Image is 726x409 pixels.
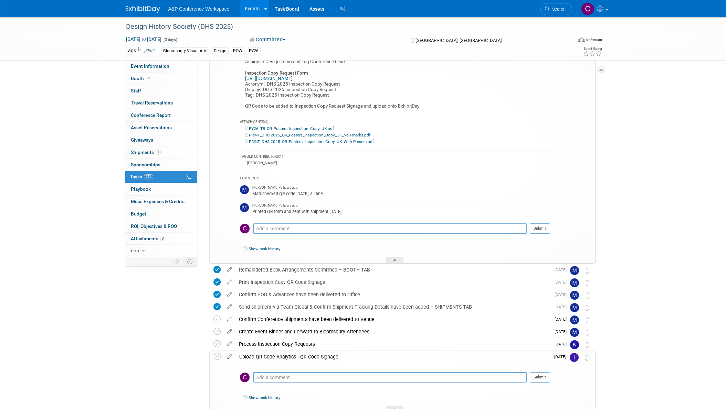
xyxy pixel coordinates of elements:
[147,76,150,80] i: Booth reservation complete
[125,233,197,245] a: Attachments8
[570,353,579,362] img: Ira Sumarno
[126,36,162,42] span: [DATE] [DATE]
[235,326,550,338] div: Create Event Binder and Forward to Bloomsbury Attendees
[125,97,197,109] a: Travel Reservations
[131,162,160,167] span: Sponsorships
[240,373,250,382] img: Christine Ritchlin
[252,190,550,197] div: Matt checked QR code [DATE], all fine.
[131,125,172,130] span: Asset Reservations
[245,133,370,137] a: PRINT_DHS 2025_QR_Posters_Inspection_Copy_UK_No Pmarks.pdf
[581,2,594,15] img: Christine Ritchlin
[586,305,589,311] i: Move task
[124,21,562,33] div: Design History Society (DHS 2025)
[224,354,236,360] a: edit
[140,36,147,42] span: to
[415,38,502,43] span: [GEOGRAPHIC_DATA], [GEOGRAPHIC_DATA]
[530,223,550,234] button: Submit
[125,208,197,220] a: Budget
[252,208,550,214] div: Printed QR form and sent with shipment [DATE]
[586,280,589,286] i: Move task
[131,199,185,204] span: Misc. Expenses & Credits
[125,85,197,97] a: Staff
[161,47,209,55] div: Bloomsbury Visual Arts
[245,139,374,144] a: PRINT_DHS 2025_QR_Posters_Inspection_Copy_UK_With Pmarks.pdf
[586,292,589,299] i: Move task
[131,186,151,192] span: Playbook
[125,171,197,183] a: Tasks74%
[555,329,570,334] span: [DATE]
[125,109,197,121] a: Conference Report
[125,159,197,171] a: Sponsorships
[168,6,230,12] span: A&P Conference Workspace
[586,329,589,336] i: Move task
[126,6,160,13] img: ExhibitDay
[555,267,570,272] span: [DATE]
[240,224,250,233] img: Christine Ritchlin
[583,47,602,51] div: Event Rating
[586,317,589,323] i: Move task
[144,48,155,53] a: Edit
[235,264,550,276] div: Remaindered Book Arrangements Confirmed – BOOTH TAB
[223,291,235,298] a: edit
[131,137,153,143] span: Giveaways
[235,338,550,350] div: Process Inspection Copy Requests
[240,175,550,183] div: COMMENTS
[240,57,550,112] div: Assign to Design Team and Tag Conference Lead Acronym: DHS 2025 Inspection Copy Request Display: ...
[235,301,550,313] div: Send shipment via Team Global & Confirm Shipment Tracking Details have been added – SHIPMENTS TAB
[223,341,235,347] a: edit
[570,291,579,300] img: Matt Hambridge
[586,342,589,348] i: Move task
[231,47,244,55] div: ROW
[125,122,197,134] a: Asset Reservations
[586,267,589,274] i: Move task
[240,185,249,194] img: Matt Hambridge
[247,36,288,43] button: Committed
[570,328,579,337] img: Matt Hambridge
[129,248,140,253] span: more
[171,257,183,266] td: Personalize Event Tab Strip
[586,37,602,42] div: In-Person
[578,37,585,42] img: Format-Inperson.png
[125,245,197,257] a: more
[264,120,268,124] span: (3)
[125,183,197,195] a: Playbook
[249,395,280,400] a: Show task history
[156,150,161,155] span: 1
[245,70,308,76] b: Inspection Copy Request Form
[235,313,550,325] div: Confirm Conference Shipments have been delivered to Venue
[131,112,171,118] span: Conference Report
[252,185,298,190] span: [PERSON_NAME] - 5 hours ago
[125,60,197,72] a: Event Information
[126,47,155,55] td: Tags
[555,305,570,309] span: [DATE]
[570,316,579,324] img: Matt Hambridge
[212,47,229,55] div: Design
[540,3,572,15] a: Search
[279,155,283,158] span: (1)
[245,161,277,165] div: [PERSON_NAME]
[131,100,173,106] span: Travel Reservations
[555,342,570,346] span: [DATE]
[235,289,550,300] div: Confirm POD & Advances have been delivered to Office
[555,280,570,285] span: [DATE]
[247,47,261,55] div: FY26
[555,317,570,322] span: [DATE]
[532,36,602,46] div: Event Format
[252,203,298,208] span: [PERSON_NAME] - 5 hours ago
[131,211,146,217] span: Budget
[570,266,579,275] img: Matt Hambridge
[131,88,141,93] span: Staff
[183,257,197,266] td: Toggle Event Tabs
[125,73,197,85] a: Booth
[550,7,566,12] span: Search
[144,174,153,179] span: 74%
[240,120,550,125] div: ATTACHMENTS
[223,267,235,273] a: edit
[223,329,235,335] a: edit
[131,236,165,241] span: Attachments
[131,150,161,155] span: Shipments
[585,354,589,361] i: Move task
[236,351,550,363] div: Upload QR Code Analytics - QR Code Signage
[131,223,177,229] span: ROI, Objectives & ROO
[530,372,550,383] button: Submit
